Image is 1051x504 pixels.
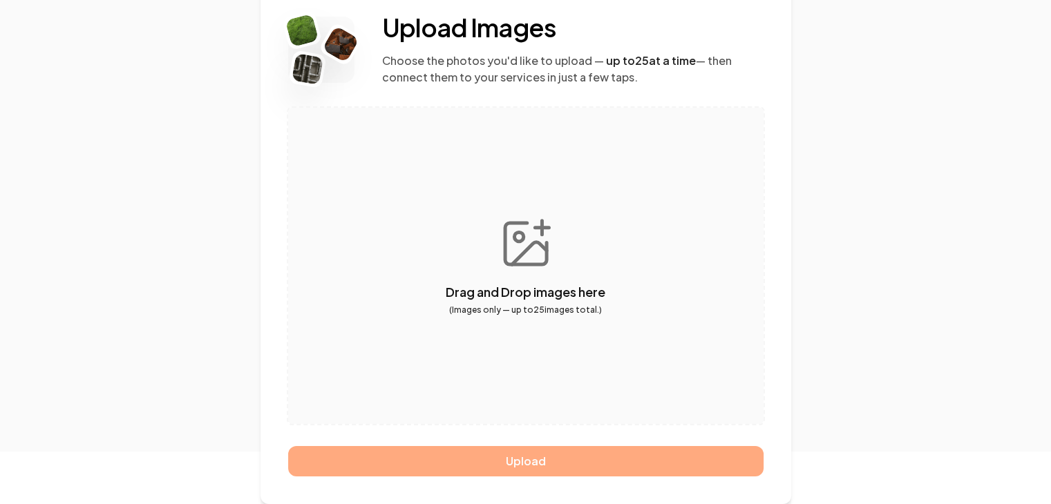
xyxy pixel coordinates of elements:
[382,52,764,86] p: Choose the photos you'd like to upload — — then connect them to your services in just a few taps.
[285,13,319,47] img: Rebolt Logo
[291,52,323,84] img: Rebolt Logo
[382,14,764,41] h2: Upload Images
[606,53,696,68] span: up to 25 at a time
[321,25,359,63] img: Rebolt Logo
